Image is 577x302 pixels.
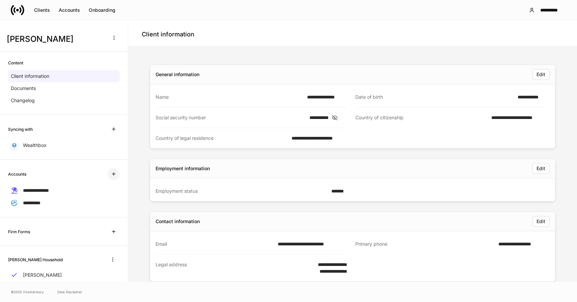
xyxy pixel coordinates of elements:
[8,269,120,281] a: [PERSON_NAME]
[23,142,47,149] p: Wealthbox
[355,241,494,248] div: Primary phone
[8,256,63,263] h6: [PERSON_NAME] Household
[156,218,200,225] div: Contact information
[537,219,545,224] div: Edit
[156,241,274,247] div: Email
[59,8,80,12] div: Accounts
[89,8,115,12] div: Onboarding
[34,8,50,12] div: Clients
[23,272,62,278] p: [PERSON_NAME]
[156,135,287,142] div: Country of legal residence
[532,216,550,227] button: Edit
[11,73,49,80] p: Client information
[54,5,84,16] button: Accounts
[355,114,487,121] div: Country of citizenship
[156,114,305,121] div: Social security number
[8,126,33,132] h6: Syncing with
[532,163,550,174] button: Edit
[532,69,550,80] button: Edit
[8,171,26,177] h6: Accounts
[8,70,120,82] a: Client information
[11,289,44,295] span: © 2025 OneAdvisory
[57,289,82,295] a: Data Disclaimer
[537,72,545,77] div: Edit
[156,71,199,78] div: General information
[30,5,54,16] button: Clients
[8,229,30,235] h6: Firm Forms
[355,94,514,100] div: Date of birth
[84,5,120,16] button: Onboarding
[8,139,120,151] a: Wealthbox
[156,94,303,100] div: Name
[537,166,545,171] div: Edit
[156,188,327,194] div: Employment status
[11,85,36,92] p: Documents
[8,82,120,94] a: Documents
[7,34,104,44] h3: [PERSON_NAME]
[156,165,210,172] div: Employment information
[11,97,35,104] p: Changelog
[8,94,120,107] a: Changelog
[8,60,23,66] h6: Content
[156,261,300,275] div: Legal address
[142,30,194,38] h4: Client information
